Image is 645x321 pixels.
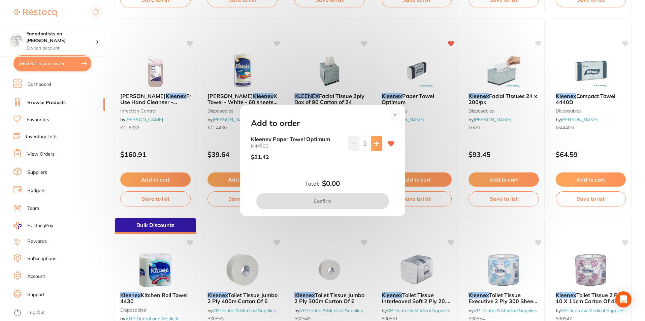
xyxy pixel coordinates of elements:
b: Kleenex Paper Towel Optimum [251,136,343,142]
h2: Add to order [251,119,300,128]
div: Open Intercom Messenger [615,291,632,308]
p: $81.42 [251,154,269,160]
small: M4456D [251,143,343,149]
b: $0.00 [322,180,340,188]
button: Confirm [256,193,389,209]
label: Total: [305,181,319,187]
